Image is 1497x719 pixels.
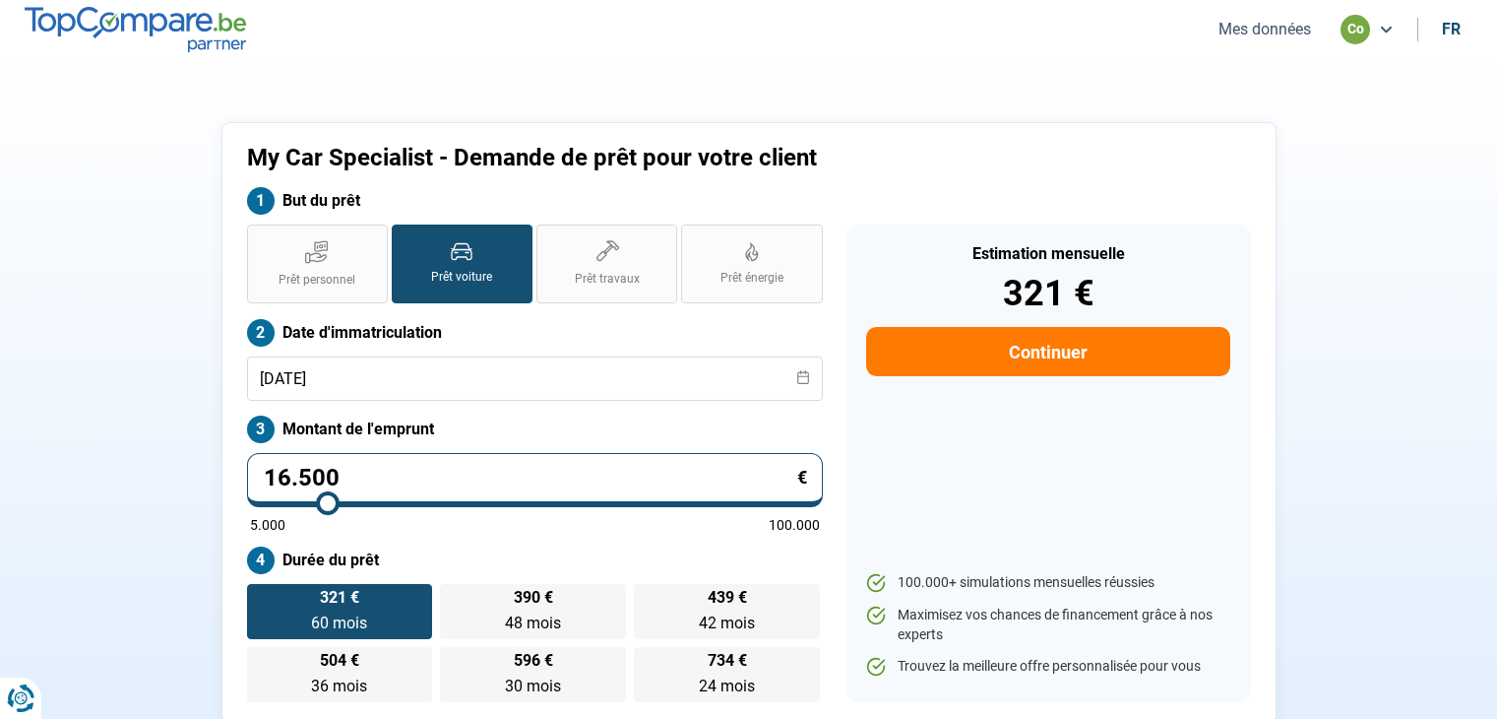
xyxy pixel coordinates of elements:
[250,518,285,532] span: 5.000
[699,677,755,695] span: 24 mois
[311,614,367,632] span: 60 mois
[247,187,823,215] label: But du prêt
[311,677,367,695] span: 36 mois
[769,518,820,532] span: 100.000
[866,276,1229,311] div: 321 €
[320,653,359,669] span: 504 €
[247,144,994,172] h1: My Car Specialist - Demande de prêt pour votre client
[575,271,640,288] span: Prêt travaux
[866,657,1229,677] li: Trouvez la meilleure offre personnalisée pour vous
[320,590,359,606] span: 321 €
[866,573,1229,593] li: 100.000+ simulations mensuelles réussies
[505,614,561,632] span: 48 mois
[720,270,783,287] span: Prêt énergie
[25,7,246,51] img: TopCompare.be
[247,357,823,401] input: jj/mm/aaaa
[866,246,1229,262] div: Estimation mensuelle
[505,677,561,695] span: 30 mois
[708,653,747,669] span: 734 €
[247,416,823,443] label: Montant de l'emprunt
[1213,19,1317,39] button: Mes données
[866,606,1229,644] li: Maximisez vos chances de financement grâce à nos experts
[1341,15,1370,44] div: co
[279,272,355,289] span: Prêt personnel
[514,653,553,669] span: 596 €
[247,547,823,574] label: Durée du prêt
[514,590,553,606] span: 390 €
[708,590,747,606] span: 439 €
[797,469,807,487] span: €
[247,319,823,347] label: Date d'immatriculation
[699,614,755,632] span: 42 mois
[1442,20,1461,38] div: fr
[866,327,1229,376] button: Continuer
[431,269,492,286] span: Prêt voiture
